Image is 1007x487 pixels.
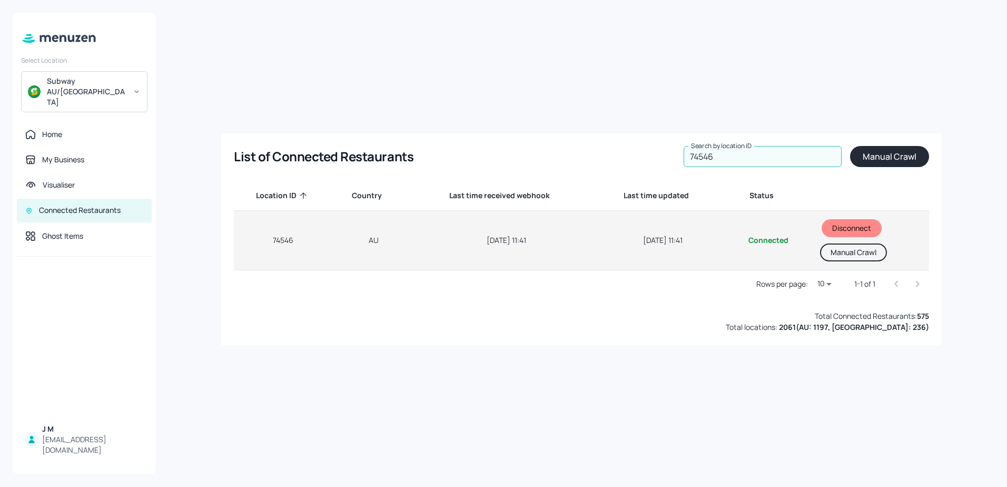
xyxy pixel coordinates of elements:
div: Home [42,129,62,140]
div: Select Location [21,56,147,65]
span: Last time updated [624,189,703,202]
p: 1-1 of 1 [854,279,875,289]
td: 74546 [234,211,332,270]
button: Disconnect [822,219,882,237]
img: avatar [28,85,41,98]
div: Ghost Items [42,231,83,241]
label: Search by location ID [691,141,752,150]
b: 2061 ( AU: 1197, [GEOGRAPHIC_DATA]: 236 ) [779,322,929,332]
button: Manual Crawl [850,146,929,167]
p: Rows per page: [756,279,808,289]
td: [DATE] 11:41 [597,211,729,270]
div: List of Connected Restaurants [234,148,413,165]
div: J M [42,424,143,434]
div: 10 [812,276,837,291]
span: Location ID [256,189,310,202]
span: Last time received webhook [449,189,564,202]
button: Manual Crawl [820,244,887,261]
td: [DATE] 11:41 [416,211,597,270]
div: Visualiser [43,180,75,190]
span: Status [749,189,787,202]
td: AU [332,211,416,270]
div: Total Connected Restaurants: [815,310,929,322]
div: Total locations: [726,322,929,333]
div: My Business [42,154,84,165]
div: Subway AU/[GEOGRAPHIC_DATA] [47,76,126,108]
span: Country [352,189,396,202]
div: Connected [737,235,799,246]
div: Connected Restaurants [39,205,121,216]
b: 575 [917,311,929,321]
div: [EMAIL_ADDRESS][DOMAIN_NAME] [42,434,143,455]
